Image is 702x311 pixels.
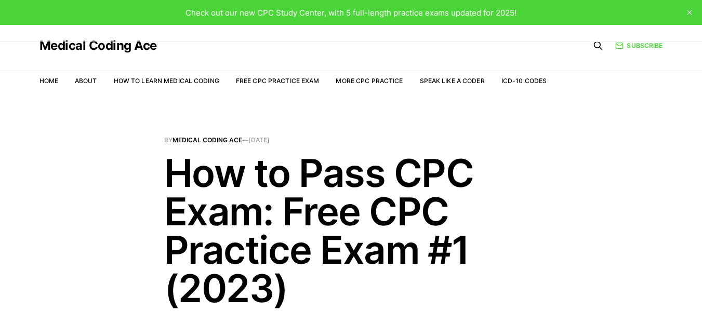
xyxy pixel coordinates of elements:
time: [DATE] [248,136,270,144]
span: By — [164,137,538,143]
span: Check out our new CPC Study Center, with 5 full-length practice exams updated for 2025! [186,8,516,18]
a: Subscribe [615,40,663,50]
a: Home [39,77,58,85]
a: About [75,77,97,85]
h1: How to Pass CPC Exam: Free CPC Practice Exam #1 (2023) [164,154,538,307]
a: More CPC Practice [336,77,403,85]
button: close [681,4,698,21]
a: Medical Coding Ace [173,136,242,144]
a: Medical Coding Ace [39,39,157,52]
a: ICD-10 Codes [501,77,547,85]
a: How to Learn Medical Coding [114,77,219,85]
iframe: portal-trigger [533,260,702,311]
a: Speak Like a Coder [420,77,485,85]
a: Free CPC Practice Exam [236,77,320,85]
